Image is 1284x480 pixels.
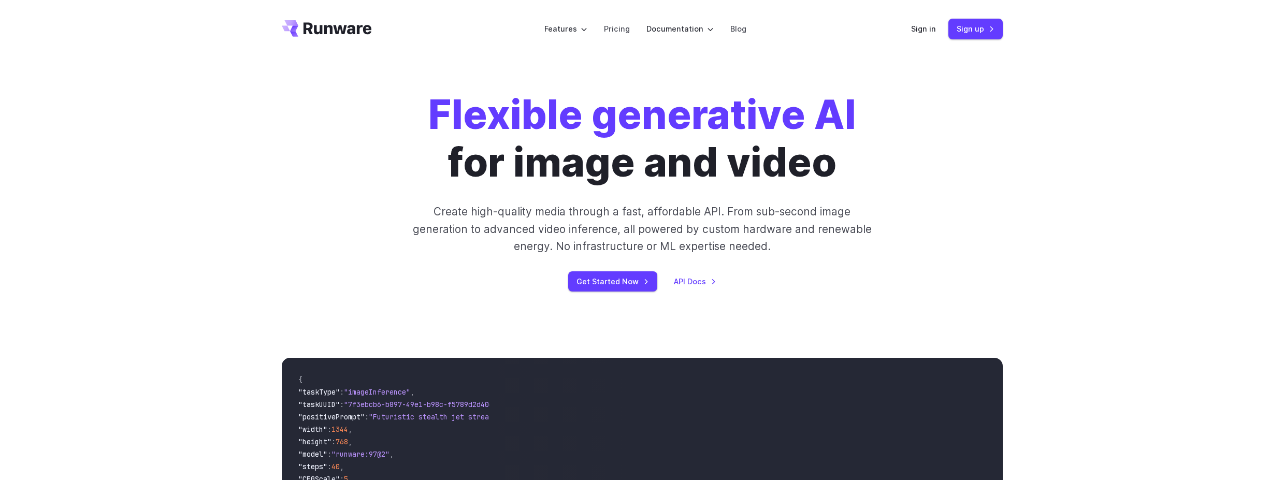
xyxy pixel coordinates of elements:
span: , [348,425,352,434]
span: "7f3ebcb6-b897-49e1-b98c-f5789d2d40d7" [344,400,501,409]
span: : [340,400,344,409]
label: Documentation [646,23,714,35]
label: Features [544,23,587,35]
a: API Docs [674,275,716,287]
span: "Futuristic stealth jet streaking through a neon-lit cityscape with glowing purple exhaust" [369,412,746,421]
span: "width" [298,425,327,434]
span: : [327,449,331,459]
span: "taskUUID" [298,400,340,409]
span: : [365,412,369,421]
span: , [389,449,394,459]
span: "model" [298,449,327,459]
span: : [327,462,331,471]
span: : [331,437,336,446]
p: Create high-quality media through a fast, affordable API. From sub-second image generation to adv... [411,203,873,255]
span: , [340,462,344,471]
span: 1344 [331,425,348,434]
a: Sign up [948,19,1003,39]
span: "imageInference" [344,387,410,397]
span: : [327,425,331,434]
h1: for image and video [428,91,856,186]
strong: Flexible generative AI [428,91,856,139]
a: Go to / [282,20,372,37]
span: "height" [298,437,331,446]
span: : [340,387,344,397]
a: Blog [730,23,746,35]
a: Sign in [911,23,936,35]
span: 40 [331,462,340,471]
span: "positivePrompt" [298,412,365,421]
span: "runware:97@2" [331,449,389,459]
a: Get Started Now [568,271,657,292]
a: Pricing [604,23,630,35]
span: { [298,375,302,384]
span: "steps" [298,462,327,471]
span: 768 [336,437,348,446]
span: , [410,387,414,397]
span: , [348,437,352,446]
span: "taskType" [298,387,340,397]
